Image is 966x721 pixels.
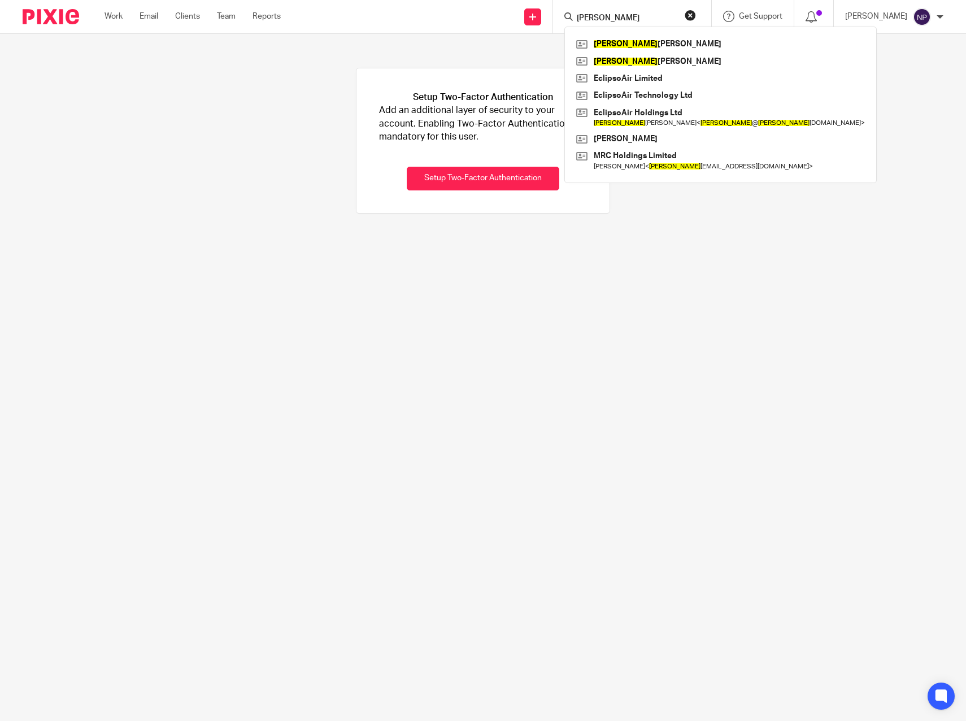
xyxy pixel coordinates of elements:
h1: Setup Two-Factor Authentication [413,91,553,104]
button: Clear [685,10,696,21]
span: Get Support [739,12,782,20]
p: Add an additional layer of security to your account. Enabling Two-Factor Authentication is mandat... [379,104,587,144]
a: Clients [175,11,200,22]
img: svg%3E [913,8,931,26]
a: Team [217,11,236,22]
a: Reports [253,11,281,22]
a: Work [105,11,123,22]
img: Pixie [23,9,79,24]
a: Email [140,11,158,22]
input: Search [576,14,677,24]
button: Setup Two-Factor Authentication [407,167,559,191]
p: [PERSON_NAME] [845,11,907,22]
